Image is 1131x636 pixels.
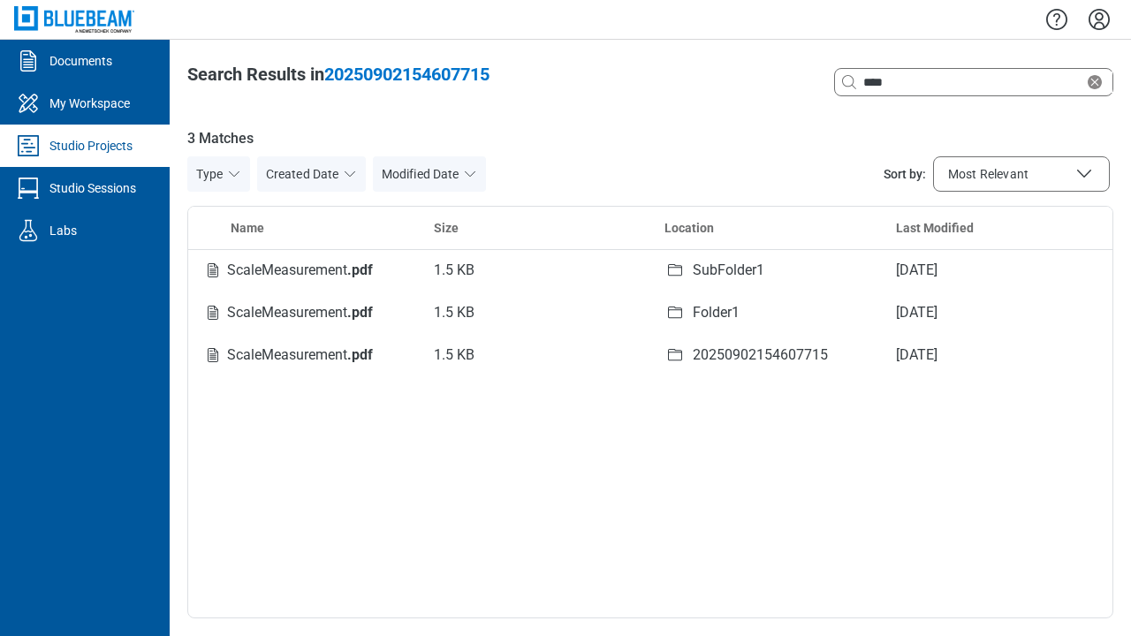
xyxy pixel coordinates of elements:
div: Studio Projects [49,137,133,155]
em: .pdf [347,346,373,363]
td: [DATE] [882,334,1113,376]
svg: File-icon [202,260,224,281]
div: Folder1 [693,302,740,323]
span: Most Relevant [948,165,1029,183]
div: Studio Sessions [49,179,136,197]
span: ScaleMeasurement [227,304,373,321]
svg: folder-icon [664,344,686,366]
svg: File-icon [202,344,224,366]
svg: folder-icon [664,302,686,323]
div: Clear search [834,68,1113,96]
span: 3 Matches [187,128,1113,149]
button: Modified Date [373,156,486,192]
svg: Labs [14,216,42,245]
button: Type [187,156,250,192]
span: ScaleMeasurement [227,346,373,363]
div: My Workspace [49,95,130,112]
svg: File-icon [202,302,224,323]
svg: Studio Sessions [14,174,42,202]
button: Settings [1085,4,1113,34]
svg: My Workspace [14,89,42,117]
td: [DATE] [882,291,1113,334]
td: 1.5 KB [420,249,651,291]
div: SubFolder1 [693,260,764,281]
svg: Documents [14,47,42,75]
em: .pdf [347,261,373,278]
div: Search Results in [187,62,490,87]
svg: Studio Projects [14,132,42,160]
button: Sort by: [933,156,1110,192]
em: .pdf [347,304,373,321]
td: [DATE] [882,249,1113,291]
div: 20250902154607715 [693,344,828,366]
td: 1.5 KB [420,291,651,334]
td: 1.5 KB [420,334,651,376]
svg: folder-icon [664,260,686,281]
div: Clear search [1084,72,1112,93]
span: ScaleMeasurement [227,261,373,278]
div: Labs [49,222,77,239]
img: Bluebeam, Inc. [14,6,134,32]
span: 20250902154607715 [324,64,490,85]
div: Documents [49,52,112,70]
button: Created Date [257,156,366,192]
span: Sort by: [884,165,926,183]
table: bb-data-table [188,207,1112,376]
